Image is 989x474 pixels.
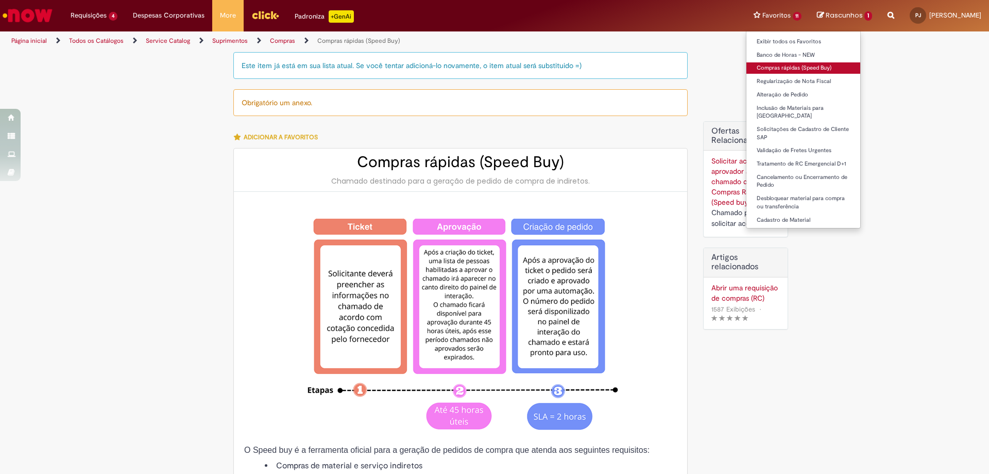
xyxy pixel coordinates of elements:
[746,36,861,47] a: Exibir todos os Favoritos
[746,145,861,156] a: Validação de Fretes Urgentes
[244,154,677,171] h2: Compras rápidas (Speed Buy)
[864,11,872,21] span: 1
[711,127,780,145] h2: Ofertas Relacionadas
[711,305,755,314] span: 1587 Exibições
[746,62,861,74] a: Compras rápidas (Speed Buy)
[746,89,861,101] a: Alteração de Pedido
[1,5,54,26] img: ServiceNow
[711,253,780,271] h3: Artigos relacionados
[746,76,861,87] a: Regularização de Nota Fiscal
[295,10,354,23] div: Padroniza
[746,124,861,143] a: Solicitações de Cadastro de Cliente SAP
[746,31,861,228] ul: Favoritos
[133,10,204,21] span: Despesas Corporativas
[929,11,981,20] span: [PERSON_NAME]
[212,37,248,45] a: Suprimentos
[746,158,861,170] a: Tratamento de RC Emergencial D+1
[711,207,780,229] div: Chamado para solicitar acesso de aprovador ao ticket de Speed buy
[69,37,124,45] a: Todos os Catálogos
[817,11,872,21] a: Rascunhos
[329,10,354,23] p: +GenAi
[826,10,863,20] span: Rascunhos
[762,10,791,21] span: Favoritos
[757,302,763,316] span: •
[270,37,295,45] a: Compras
[711,283,780,303] a: Abrir uma requisição de compras (RC)
[11,37,47,45] a: Página inicial
[146,37,190,45] a: Service Catalog
[233,126,323,148] button: Adicionar a Favoritos
[71,10,107,21] span: Requisições
[746,50,861,61] a: Banco de Horas - NEW
[746,103,861,122] a: Inclusão de Materiais para [GEOGRAPHIC_DATA]
[244,176,677,186] div: Chamado destinado para a geração de pedido de compra de indiretos.
[915,12,921,19] span: PJ
[244,446,650,454] span: O Speed buy é a ferramenta oficial para a geração de pedidos de compra que atenda aos seguintes r...
[265,460,677,472] li: Compras de material e serviço indiretos
[8,31,652,51] ul: Trilhas de página
[220,10,236,21] span: More
[746,215,861,226] a: Cadastro de Material
[244,133,318,141] span: Adicionar a Favoritos
[746,193,861,212] a: Desbloquear material para compra ou transferência
[711,156,772,207] a: Solicitar acesso de aprovador ao chamado de Compras Rápidas (Speed buy)
[703,121,788,237] div: Ofertas Relacionadas
[317,37,400,45] a: Compras rápidas (Speed Buy)
[793,12,802,21] span: 11
[109,12,117,21] span: 4
[233,52,688,79] div: Este item já está em sua lista atual. Se você tentar adicioná-lo novamente, o item atual será sub...
[233,89,688,116] div: Obrigatório um anexo.
[746,172,861,191] a: Cancelamento ou Encerramento de Pedido
[251,7,279,23] img: click_logo_yellow_360x200.png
